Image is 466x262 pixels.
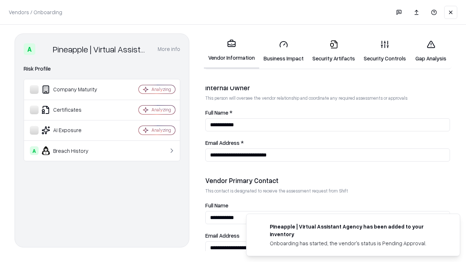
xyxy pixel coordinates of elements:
label: Email Address * [205,140,450,146]
div: A [24,43,35,55]
a: Business Impact [259,34,308,68]
a: Security Artifacts [308,34,359,68]
a: Vendor Information [204,33,259,69]
label: Full Name * [205,110,450,115]
div: A [30,146,39,155]
a: Gap Analysis [410,34,451,68]
div: Analyzing [151,107,171,113]
img: Pineapple | Virtual Assistant Agency [38,43,50,55]
label: Full Name [205,203,450,208]
div: Analyzing [151,127,171,133]
a: Security Controls [359,34,410,68]
div: Analyzing [151,86,171,92]
div: Certificates [30,106,117,114]
div: Onboarding has started, the vendor's status is Pending Approval. [270,239,442,247]
div: Vendor Primary Contact [205,176,450,185]
div: AI Exposure [30,126,117,135]
p: This contact is designated to receive the assessment request from Shift [205,188,450,194]
div: Pineapple | Virtual Assistant Agency has been added to your inventory [270,223,442,238]
label: Email Address [205,233,450,238]
div: Company Maturity [30,85,117,94]
img: trypineapple.com [255,223,264,231]
p: This person will oversee the vendor relationship and coordinate any required assessments or appro... [205,95,450,101]
div: Internal Owner [205,83,450,92]
p: Vendors / Onboarding [9,8,62,16]
div: Risk Profile [24,64,180,73]
button: More info [158,43,180,56]
div: Breach History [30,146,117,155]
div: Pineapple | Virtual Assistant Agency [53,43,149,55]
